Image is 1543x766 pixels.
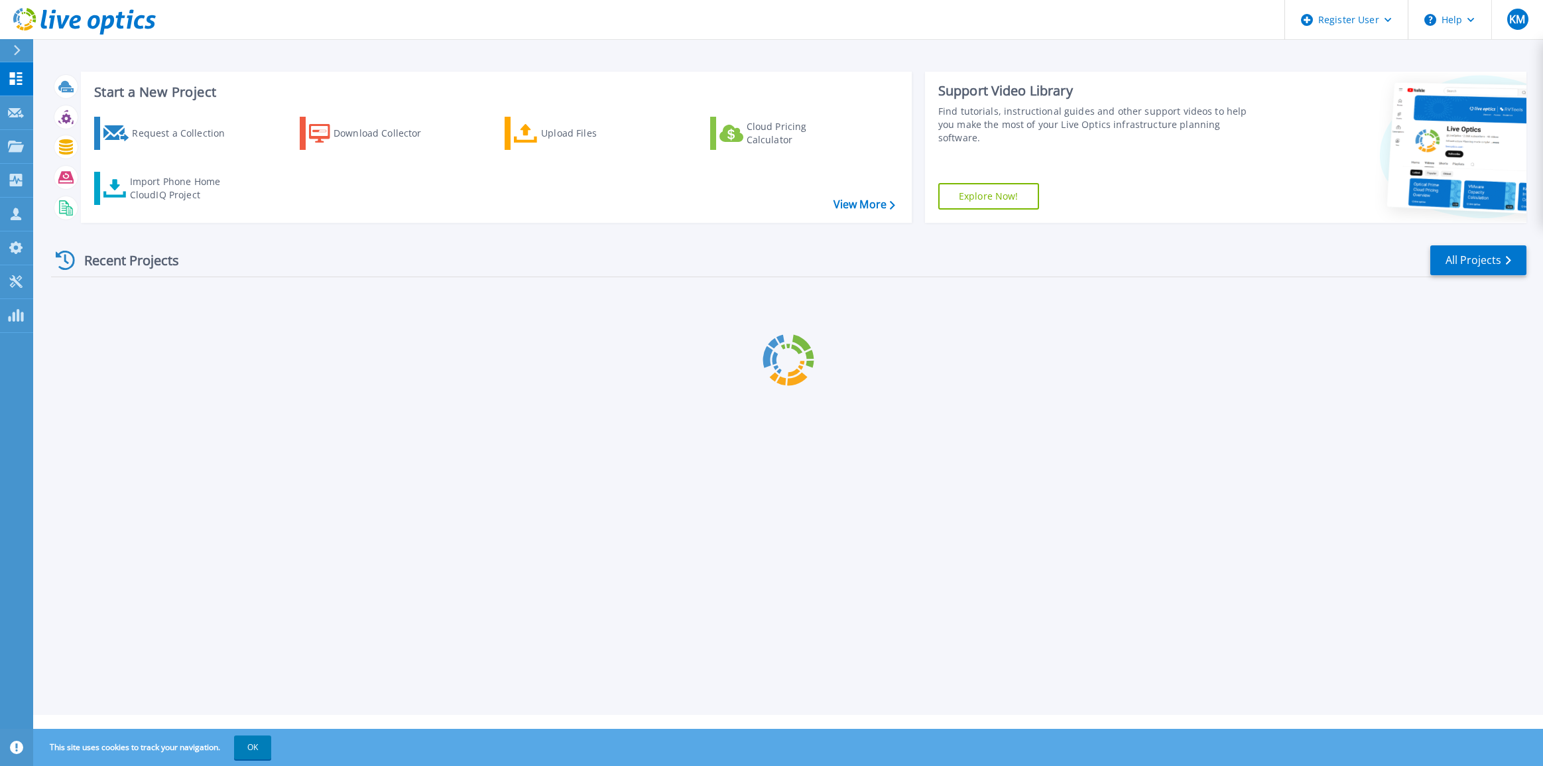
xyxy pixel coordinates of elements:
[36,735,271,759] span: This site uses cookies to track your navigation.
[51,244,197,277] div: Recent Projects
[541,120,647,147] div: Upload Files
[710,117,858,150] a: Cloud Pricing Calculator
[1509,14,1525,25] span: KM
[938,183,1039,210] a: Explore Now!
[130,175,233,202] div: Import Phone Home CloudIQ Project
[833,198,895,211] a: View More
[1430,245,1526,275] a: All Projects
[334,120,440,147] div: Download Collector
[94,117,242,150] a: Request a Collection
[938,82,1248,99] div: Support Video Library
[505,117,652,150] a: Upload Files
[132,120,238,147] div: Request a Collection
[300,117,448,150] a: Download Collector
[94,85,895,99] h3: Start a New Project
[234,735,271,759] button: OK
[747,120,853,147] div: Cloud Pricing Calculator
[938,105,1248,145] div: Find tutorials, instructional guides and other support videos to help you make the most of your L...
